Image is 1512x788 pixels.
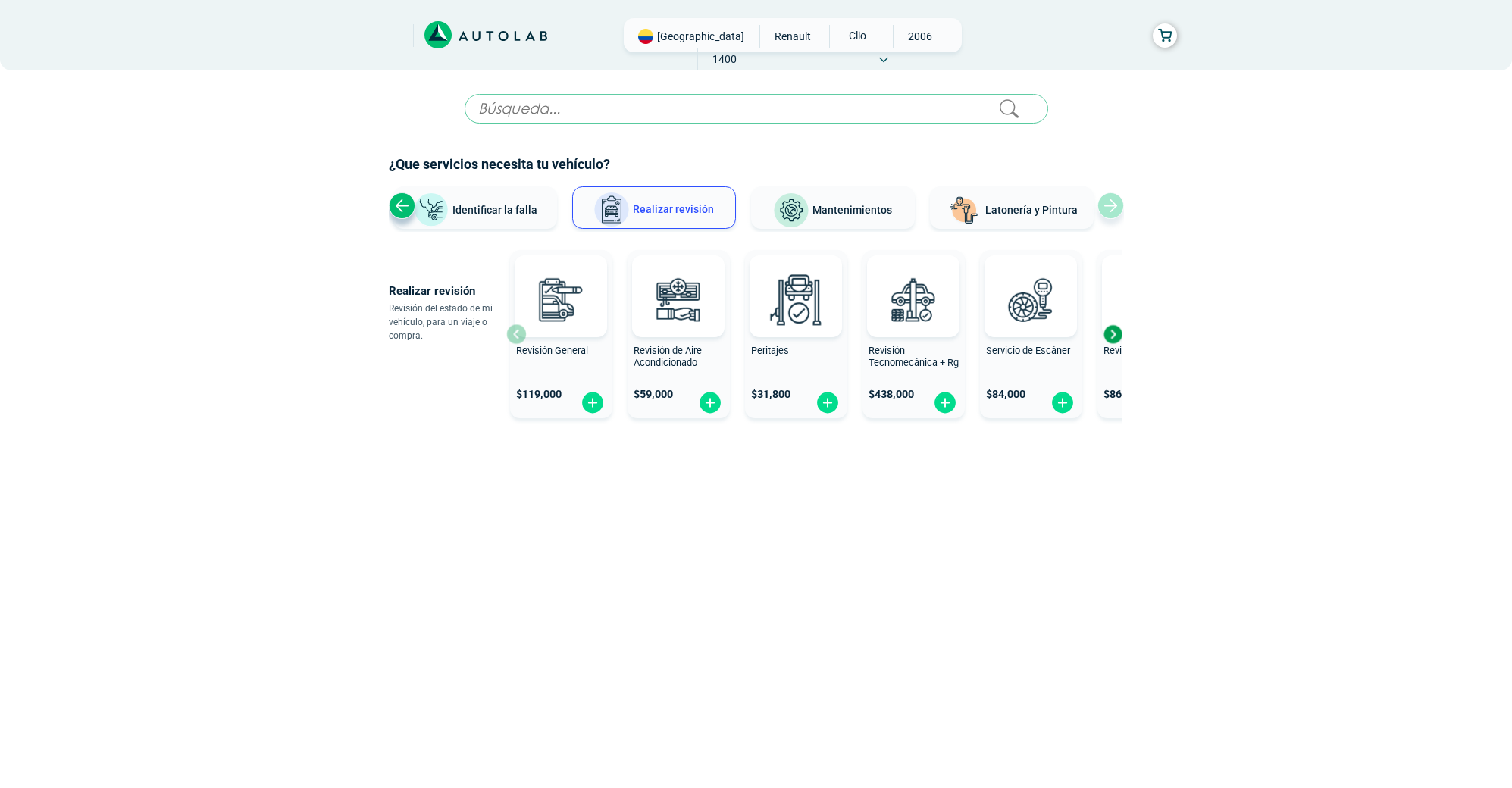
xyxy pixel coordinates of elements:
[389,302,506,342] p: Revisión del estado de mi vehículo, para un viaje o compra.
[930,186,1094,229] button: Latonería y Pintura
[393,186,557,229] button: Identificar la falla
[980,250,1082,418] button: Servicio de Escáner $84,000
[581,391,605,414] img: fi_plus-circle2.svg
[1050,391,1075,414] img: fi_plus-circle2.svg
[593,192,630,228] img: Realizar revisión
[891,258,936,304] img: AD0BCuuxAAAAAElFTkSuQmCC
[745,250,847,418] button: Peritajes $31,800
[1103,388,1143,401] span: $ 86,900
[628,250,730,418] button: Revisión de Aire Acondicionado $59,000
[516,388,562,401] span: $ 119,000
[869,345,959,369] span: Revisión Tecnomecánica + Rg
[389,155,1124,174] h2: ¿Que servicios necesita tu vehículo?
[527,266,594,333] img: revision_general-v3.svg
[869,388,914,401] span: $ 438,000
[762,266,829,333] img: peritaje-v3.svg
[634,345,702,369] span: Revisión de Aire Acondicionado
[812,204,892,216] span: Mantenimientos
[698,48,752,70] span: 1400
[510,250,612,418] button: Revisión General $119,000
[1103,345,1185,356] span: Revisión de Batería
[1101,323,1124,346] div: Next slide
[516,345,588,356] span: Revisión General
[698,391,722,414] img: fi_plus-circle2.svg
[815,391,840,414] img: fi_plus-circle2.svg
[657,29,744,44] span: [GEOGRAPHIC_DATA]
[572,186,736,229] button: Realizar revisión
[830,25,884,46] span: CLIO
[389,280,506,302] p: Realizar revisión
[997,266,1064,333] img: escaner-v3.svg
[880,266,947,333] img: revision_tecno_mecanica-v3.svg
[985,204,1078,216] span: Latonería y Pintura
[389,192,415,219] div: Previous slide
[1115,266,1182,333] img: cambio_bateria-v3.svg
[1097,250,1200,418] button: Revisión de Batería $86,900
[862,250,965,418] button: Revisión Tecnomecánica + Rg $438,000
[773,258,819,304] img: AD0BCuuxAAAAAElFTkSuQmCC
[933,391,957,414] img: fi_plus-circle2.svg
[773,192,809,229] img: Mantenimientos
[766,25,820,48] span: RENAULT
[986,345,1070,356] span: Servicio de Escáner
[751,186,915,229] button: Mantenimientos
[413,192,449,228] img: Identificar la falla
[946,192,982,229] img: Latonería y Pintura
[986,388,1025,401] span: $ 84,000
[645,266,712,333] img: aire_acondicionado-v3.svg
[656,258,701,304] img: AD0BCuuxAAAAAElFTkSuQmCC
[894,25,947,48] span: 2006
[465,94,1048,124] input: Búsqueda...
[538,258,584,304] img: AD0BCuuxAAAAAElFTkSuQmCC
[638,29,653,44] img: Flag of COLOMBIA
[634,388,673,401] span: $ 59,000
[751,345,789,356] span: Peritajes
[1008,258,1053,304] img: AD0BCuuxAAAAAElFTkSuQmCC
[751,388,790,401] span: $ 31,800
[452,203,537,215] span: Identificar la falla
[633,203,714,215] span: Realizar revisión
